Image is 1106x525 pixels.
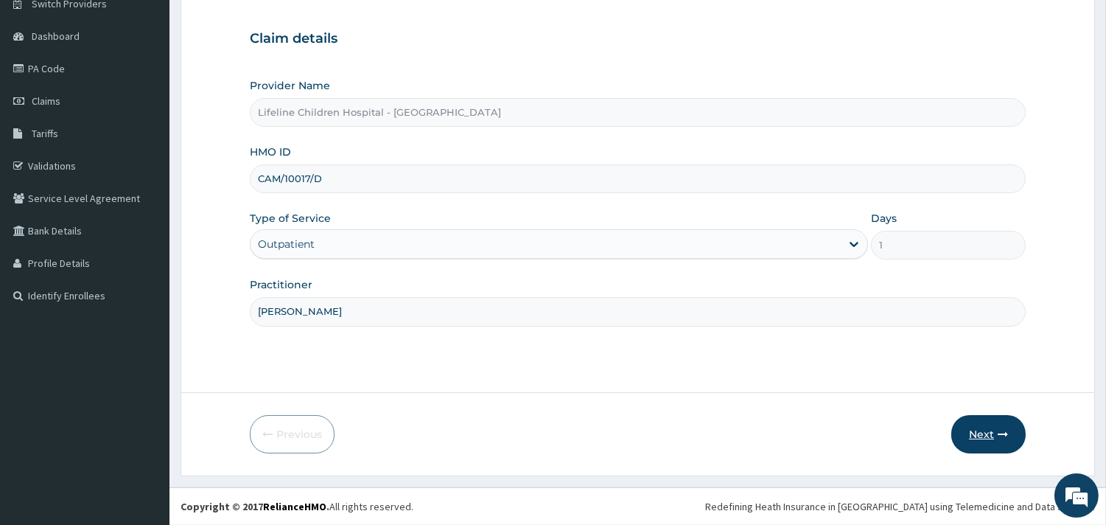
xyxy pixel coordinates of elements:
[181,500,329,513] strong: Copyright © 2017 .
[250,78,330,93] label: Provider Name
[32,127,58,140] span: Tariffs
[32,94,60,108] span: Claims
[705,499,1095,514] div: Redefining Heath Insurance in [GEOGRAPHIC_DATA] using Telemedicine and Data Science!
[7,360,281,411] textarea: Type your message and hit 'Enter'
[77,83,248,102] div: Chat with us now
[951,415,1026,453] button: Next
[871,211,897,226] label: Days
[250,31,1026,47] h3: Claim details
[27,74,60,111] img: d_794563401_company_1708531726252_794563401
[32,29,80,43] span: Dashboard
[85,164,203,313] span: We're online!
[242,7,277,43] div: Minimize live chat window
[250,277,312,292] label: Practitioner
[250,415,335,453] button: Previous
[250,164,1026,193] input: Enter HMO ID
[263,500,326,513] a: RelianceHMO
[250,211,331,226] label: Type of Service
[169,487,1106,525] footer: All rights reserved.
[258,237,315,251] div: Outpatient
[250,297,1026,326] input: Enter Name
[250,145,291,159] label: HMO ID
